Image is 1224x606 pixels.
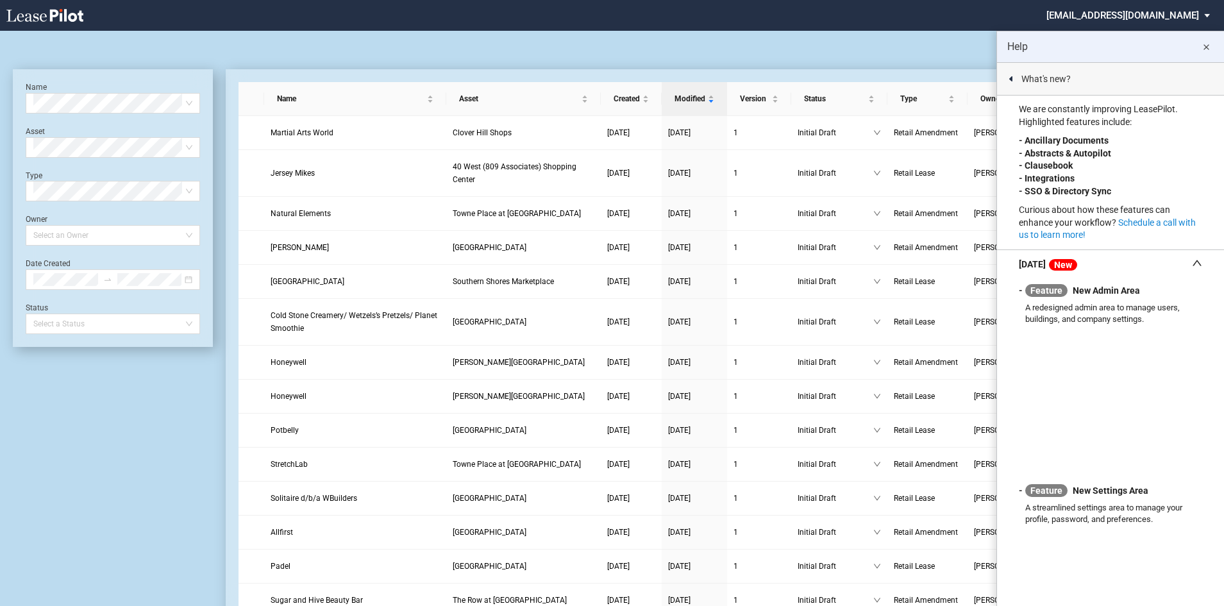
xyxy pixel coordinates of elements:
span: Martial Arts World [271,128,333,137]
span: [DATE] [607,317,630,326]
a: [DATE] [607,126,655,139]
span: Created [614,92,640,105]
label: Status [26,303,48,312]
span: [DATE] [668,317,691,326]
a: 1 [734,526,785,539]
span: Initial Draft [798,167,873,180]
th: Asset [446,82,601,116]
span: Retail Amendment [894,358,958,367]
span: Retail Amendment [894,596,958,605]
a: StretchLab [271,458,440,471]
a: 1 [734,241,785,254]
span: to [103,275,112,284]
span: Allfirst [271,528,293,537]
span: Initial Draft [798,492,873,505]
span: [DATE] [668,596,691,605]
span: Towne Place at Greenbrier [453,460,581,469]
span: 1 [734,494,738,503]
span: down [873,169,881,177]
span: Initial Draft [798,207,873,220]
span: [DATE] [607,169,630,178]
span: [DATE] [607,528,630,537]
span: Initial Draft [798,390,873,403]
a: [GEOGRAPHIC_DATA] [453,424,594,437]
a: 1 [734,275,785,288]
a: [DATE] [668,390,721,403]
span: Initial Draft [798,241,873,254]
span: down [873,562,881,570]
span: [DATE] [607,494,630,503]
span: Outer Banks Hospital [271,277,344,286]
span: down [873,318,881,326]
a: [GEOGRAPHIC_DATA] [453,241,594,254]
th: Version [727,82,791,116]
span: Initial Draft [798,316,873,328]
a: [DATE] [668,424,721,437]
span: [DATE] [607,128,630,137]
a: Retail Lease [894,390,961,403]
span: Papa Johns [271,243,329,252]
span: Initial Draft [798,424,873,437]
span: Potbelly [271,426,299,435]
span: Retail Lease [894,426,935,435]
span: Initial Draft [798,126,873,139]
a: [DATE] [607,526,655,539]
span: down [873,528,881,536]
label: Date Created [26,259,71,268]
span: Jersey Mikes [271,169,315,178]
a: Southern Shores Marketplace [453,275,594,288]
a: 1 [734,207,785,220]
a: 1 [734,492,785,505]
a: Clover Hill Shops [453,126,594,139]
span: 1 [734,277,738,286]
span: [DATE] [668,460,691,469]
span: [DATE] [668,562,691,571]
a: [DATE] [668,458,721,471]
a: Jersey Mikes [271,167,440,180]
span: Cold Stone Creamery/ Wetzels’s Pretzels/ Planet Smoothie [271,311,437,333]
span: Retail Amendment [894,460,958,469]
span: 1 [734,528,738,537]
a: [DATE] [668,241,721,254]
span: 1 [734,392,738,401]
a: Retail Lease [894,316,961,328]
span: down [873,358,881,366]
a: [DATE] [607,356,655,369]
a: [DATE] [607,458,655,471]
span: 1 [734,358,738,367]
a: Retail Amendment [894,356,961,369]
a: [GEOGRAPHIC_DATA] [453,492,594,505]
a: [PERSON_NAME][GEOGRAPHIC_DATA] [453,356,594,369]
span: Asset [459,92,579,105]
span: down [873,596,881,604]
span: 1 [734,562,738,571]
a: 40 West (809 Associates) Shopping Center [453,160,594,186]
a: 1 [734,126,785,139]
span: 1 [734,209,738,218]
span: [DATE] [668,392,691,401]
a: [DATE] [668,492,721,505]
span: Herndon Parkway [453,392,585,401]
span: Commerce Centre [453,528,526,537]
span: Initial Draft [798,356,873,369]
span: [PERSON_NAME] [974,241,1043,254]
a: 1 [734,316,785,328]
a: Retail Amendment [894,526,961,539]
span: [PERSON_NAME] [974,424,1043,437]
a: [DATE] [607,167,655,180]
label: Asset [26,127,45,136]
a: [DATE] [668,275,721,288]
a: Retail Lease [894,424,961,437]
span: [DATE] [607,392,630,401]
th: Name [264,82,446,116]
span: 1 [734,460,738,469]
span: 1 [734,317,738,326]
th: Type [887,82,968,116]
span: Retail Lease [894,494,935,503]
span: [PERSON_NAME] [974,207,1043,220]
a: [GEOGRAPHIC_DATA] [453,560,594,573]
a: Retail Amendment [894,458,961,471]
span: [DATE] [607,426,630,435]
span: Initial Draft [798,275,873,288]
a: Retail Amendment [894,207,961,220]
